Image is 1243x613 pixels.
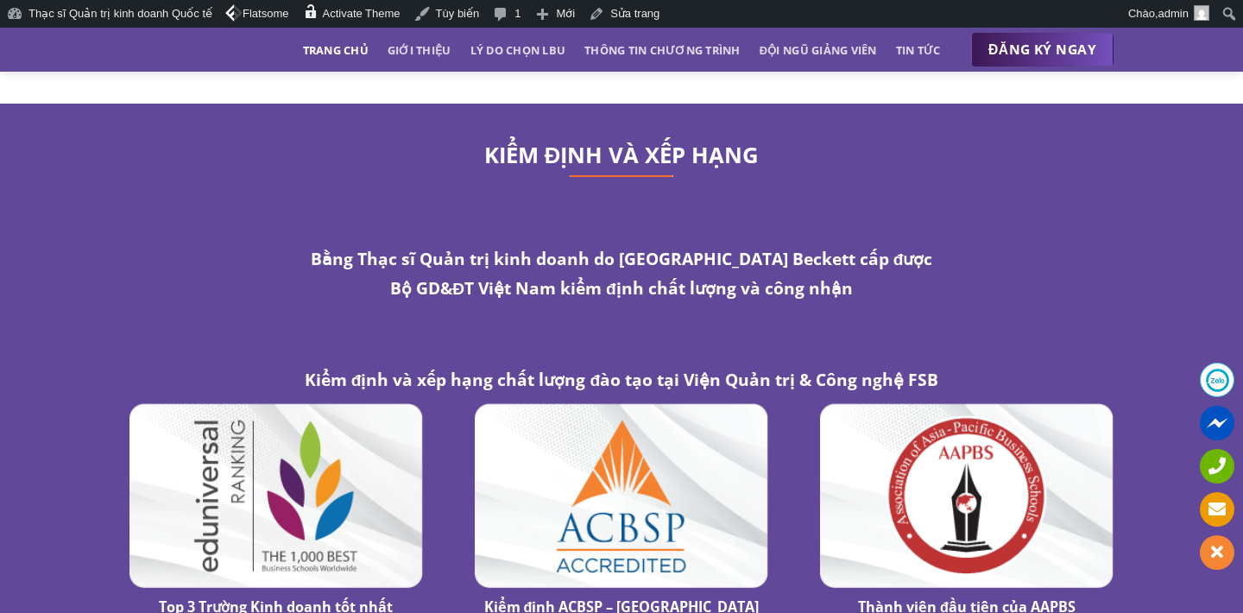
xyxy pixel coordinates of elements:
[388,35,451,66] a: Giới thiệu
[311,247,933,299] strong: Bằng Thạc sĩ Quản trị kinh doanh do [GEOGRAPHIC_DATA] Beckett cấp được Bộ GD&ĐT Việt Nam kiểm địn...
[129,147,1114,164] h2: KIỂM ĐỊNH VÀ XẾP HẠNG
[760,35,877,66] a: Đội ngũ giảng viên
[303,35,369,66] a: Trang chủ
[896,35,941,66] a: Tin tức
[470,35,566,66] a: Lý do chọn LBU
[971,33,1114,67] a: ĐĂNG KÝ NGAY
[305,368,938,391] strong: Kiểm định và xếp hạng chất lượng đào tạo tại Viện Quản trị & Công nghệ FSB
[584,35,741,66] a: Thông tin chương trình
[988,39,1096,60] span: ĐĂNG KÝ NGAY
[570,175,673,177] img: line-lbu.jpg
[1158,7,1189,20] span: admin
